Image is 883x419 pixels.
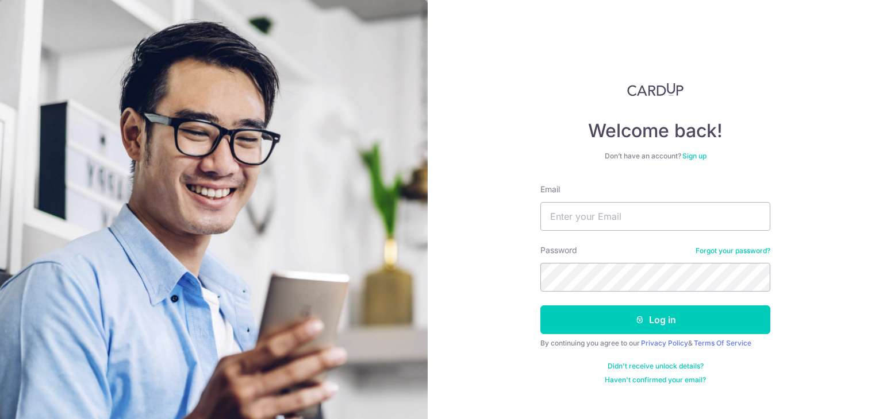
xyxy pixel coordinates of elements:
[540,305,770,334] button: Log in
[540,202,770,231] input: Enter your Email
[682,152,707,160] a: Sign up
[540,152,770,161] div: Don’t have an account?
[694,339,751,347] a: Terms Of Service
[641,339,688,347] a: Privacy Policy
[540,119,770,142] h4: Welcome back!
[540,339,770,348] div: By continuing you agree to our &
[608,362,704,371] a: Didn't receive unlock details?
[605,375,706,385] a: Haven't confirmed your email?
[696,246,770,255] a: Forgot your password?
[627,83,684,96] img: CardUp Logo
[540,184,560,195] label: Email
[540,245,577,256] label: Password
